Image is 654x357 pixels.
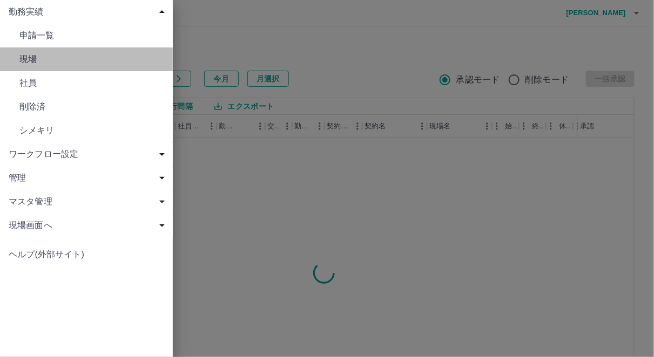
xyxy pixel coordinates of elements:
[9,195,168,208] span: マスタ管理
[9,219,168,232] span: 現場画面へ
[9,171,168,184] span: 管理
[19,124,164,137] span: シメキリ
[19,53,164,66] span: 現場
[9,5,168,18] span: 勤務実績
[19,29,164,42] span: 申請一覧
[19,77,164,90] span: 社員
[9,148,168,161] span: ワークフロー設定
[9,248,164,261] span: ヘルプ(外部サイト)
[19,100,164,113] span: 削除済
